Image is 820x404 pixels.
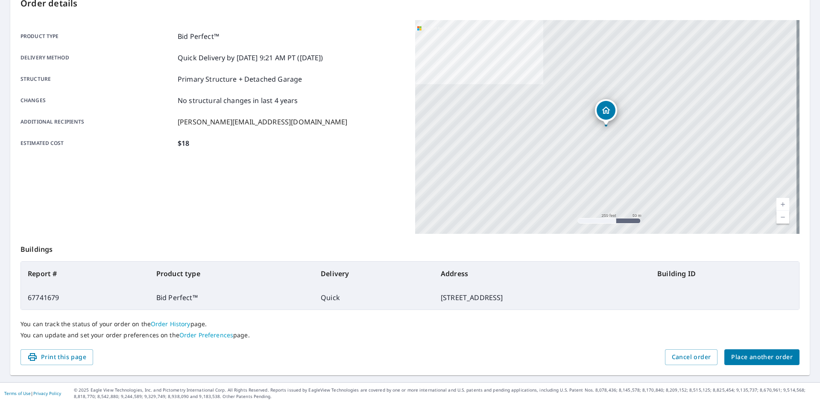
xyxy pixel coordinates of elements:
span: Print this page [27,352,86,363]
p: © 2025 Eagle View Technologies, Inc. and Pictometry International Corp. All Rights Reserved. Repo... [74,387,816,400]
p: Changes [20,95,174,106]
th: Address [434,262,650,286]
th: Delivery [314,262,434,286]
td: Quick [314,286,434,310]
th: Report # [21,262,149,286]
p: Estimated cost [20,138,174,148]
p: Product type [20,31,174,41]
span: Place another order [731,352,793,363]
p: Quick Delivery by [DATE] 9:21 AM PT ([DATE]) [178,53,323,63]
a: Current Level 17, Zoom In [776,198,789,211]
p: Delivery method [20,53,174,63]
td: 67741679 [21,286,149,310]
td: [STREET_ADDRESS] [434,286,650,310]
p: Additional recipients [20,117,174,127]
th: Building ID [650,262,799,286]
p: Bid Perfect™ [178,31,219,41]
button: Print this page [20,349,93,365]
th: Product type [149,262,314,286]
a: Current Level 17, Zoom Out [776,211,789,224]
a: Order History [151,320,190,328]
p: | [4,391,61,396]
p: Structure [20,74,174,84]
a: Terms of Use [4,390,31,396]
p: [PERSON_NAME][EMAIL_ADDRESS][DOMAIN_NAME] [178,117,347,127]
a: Order Preferences [179,331,233,339]
p: You can update and set your order preferences on the page. [20,331,799,339]
a: Privacy Policy [33,390,61,396]
p: $18 [178,138,189,148]
td: Bid Perfect™ [149,286,314,310]
button: Place another order [724,349,799,365]
p: Buildings [20,234,799,261]
p: Primary Structure + Detached Garage [178,74,302,84]
p: You can track the status of your order on the page. [20,320,799,328]
button: Cancel order [665,349,718,365]
div: Dropped pin, building 1, Residential property, 534 7th St NE Sioux Center, IA 51250 [595,99,617,126]
p: No structural changes in last 4 years [178,95,298,106]
span: Cancel order [672,352,711,363]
